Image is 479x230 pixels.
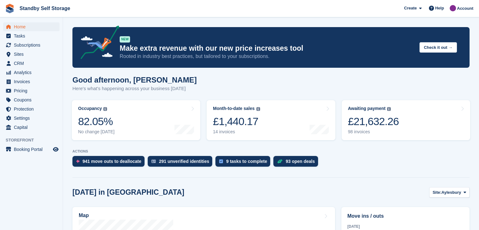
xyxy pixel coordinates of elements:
[219,159,223,163] img: task-75834270c22a3079a89374b754ae025e5fb1db73e45f91037f5363f120a921f8.svg
[207,100,335,140] a: Month-to-date sales £1,440.17 14 invoices
[3,22,60,31] a: menu
[3,123,60,132] a: menu
[213,115,260,128] div: £1,440.17
[79,213,89,218] h2: Map
[442,189,461,196] span: Aylesbury
[5,4,14,13] img: stora-icon-8386f47178a22dfd0bd8f6a31ec36ba5ce8667c1dd55bd0f319d3a0aa187defe.svg
[348,106,386,111] div: Awaiting payment
[120,53,414,60] p: Rooted in industry best practices, but tailored to your subscriptions.
[419,42,457,53] button: Check it out →
[14,105,52,113] span: Protection
[435,5,444,11] span: Help
[3,59,60,68] a: menu
[14,32,52,40] span: Tasks
[14,22,52,31] span: Home
[120,44,414,53] p: Make extra revenue with our new price increases tool
[3,86,60,95] a: menu
[14,68,52,77] span: Analytics
[6,137,63,143] span: Storefront
[14,114,52,123] span: Settings
[72,188,184,197] h2: [DATE] in [GEOGRAPHIC_DATA]
[3,95,60,104] a: menu
[103,107,107,111] img: icon-info-grey-7440780725fd019a000dd9b08b2336e03edf1995a4989e88bcd33f0948082b44.svg
[151,159,156,163] img: verify_identity-adf6edd0f0f0b5bbfe63781bf79b02c33cf7c696d77639b501bdc392416b5a36.svg
[3,105,60,113] a: menu
[387,107,391,111] img: icon-info-grey-7440780725fd019a000dd9b08b2336e03edf1995a4989e88bcd33f0948082b44.svg
[213,106,254,111] div: Month-to-date sales
[273,156,321,170] a: 93 open deals
[14,145,52,154] span: Booking Portal
[429,187,470,198] button: Site: Aylesbury
[75,26,119,61] img: price-adjustments-announcement-icon-8257ccfd72463d97f412b2fc003d46551f7dbcb40ab6d574587a9cd5c0d94...
[3,41,60,49] a: menu
[14,123,52,132] span: Capital
[76,159,79,163] img: move_outs_to_deallocate_icon-f764333ba52eb49d3ac5e1228854f67142a1ed5810a6f6cc68b1a99e826820c5.svg
[3,32,60,40] a: menu
[347,224,464,229] div: [DATE]
[14,95,52,104] span: Coupons
[72,100,200,140] a: Occupancy 82.05% No change [DATE]
[342,100,470,140] a: Awaiting payment £21,632.26 98 invoices
[3,114,60,123] a: menu
[14,59,52,68] span: CRM
[3,77,60,86] a: menu
[72,156,148,170] a: 941 move outs to deallocate
[78,106,102,111] div: Occupancy
[404,5,417,11] span: Create
[14,86,52,95] span: Pricing
[450,5,456,11] img: Sue Ford
[72,85,197,92] p: Here's what's happening across your business [DATE]
[457,5,473,12] span: Account
[286,159,315,164] div: 93 open deals
[14,50,52,59] span: Sites
[347,212,464,220] h2: Move ins / outs
[78,115,115,128] div: 82.05%
[72,76,197,84] h1: Good afternoon, [PERSON_NAME]
[159,159,209,164] div: 291 unverified identities
[256,107,260,111] img: icon-info-grey-7440780725fd019a000dd9b08b2336e03edf1995a4989e88bcd33f0948082b44.svg
[213,129,260,135] div: 14 invoices
[120,36,130,43] div: NEW
[215,156,273,170] a: 9 tasks to complete
[3,145,60,154] a: menu
[348,115,399,128] div: £21,632.26
[348,129,399,135] div: 98 invoices
[433,189,442,196] span: Site:
[83,159,141,164] div: 941 move outs to deallocate
[14,77,52,86] span: Invoices
[52,146,60,153] a: Preview store
[226,159,267,164] div: 9 tasks to complete
[14,41,52,49] span: Subscriptions
[17,3,73,14] a: Standby Self Storage
[3,68,60,77] a: menu
[148,156,216,170] a: 291 unverified identities
[78,129,115,135] div: No change [DATE]
[277,159,282,164] img: deal-1b604bf984904fb50ccaf53a9ad4b4a5d6e5aea283cecdc64d6e3604feb123c2.svg
[3,50,60,59] a: menu
[72,149,470,153] p: ACTIONS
